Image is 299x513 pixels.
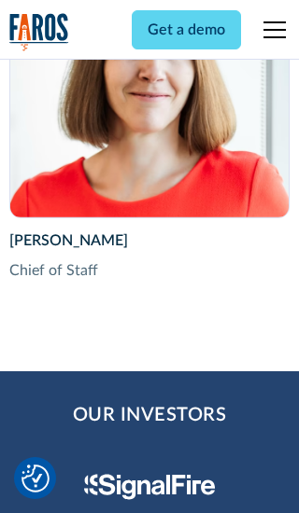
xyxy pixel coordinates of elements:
[21,464,50,492] button: Cookie Settings
[9,13,69,51] img: Logo of the analytics and reporting company Faros.
[73,401,227,429] h2: Our Investors
[84,474,216,500] img: Signal Fire Logo
[252,7,290,52] div: menu
[132,10,241,49] a: Get a demo
[21,464,50,492] img: Revisit consent button
[9,229,291,252] div: [PERSON_NAME]
[9,259,291,282] div: Chief of Staff
[9,13,69,51] a: home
